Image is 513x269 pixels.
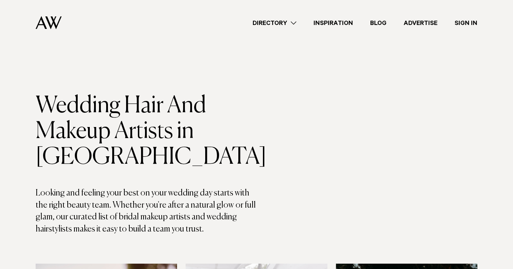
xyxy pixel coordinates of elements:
[36,16,62,29] img: Auckland Weddings Logo
[36,187,256,235] p: Looking and feeling your best on your wedding day starts with the right beauty team. Whether you'...
[244,18,305,28] a: Directory
[305,18,362,28] a: Inspiration
[395,18,446,28] a: Advertise
[362,18,395,28] a: Blog
[36,93,256,170] h1: Wedding Hair And Makeup Artists in [GEOGRAPHIC_DATA]
[446,18,486,28] a: Sign In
